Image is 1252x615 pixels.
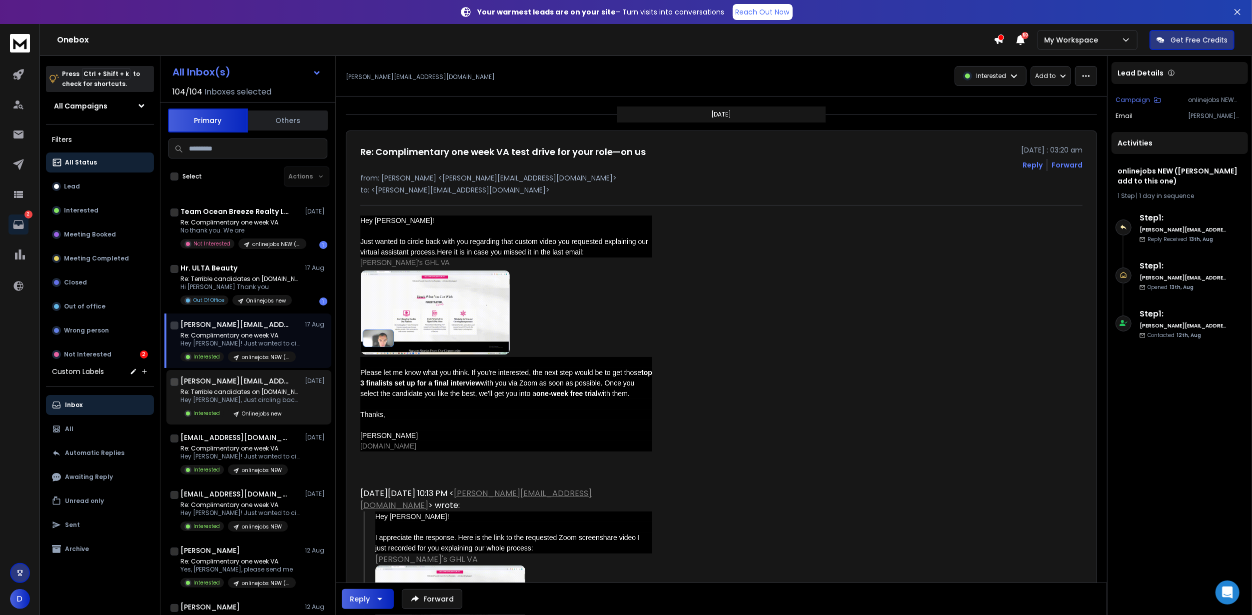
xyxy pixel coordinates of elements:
[64,254,129,262] p: Meeting Completed
[342,589,394,609] button: Reply
[305,433,327,441] p: [DATE]
[46,539,154,559] button: Archive
[46,419,154,439] button: All
[64,206,98,214] p: Interested
[437,248,584,256] span: Here it is in case you missed it in the last email:
[46,132,154,146] h3: Filters
[350,594,370,604] div: Reply
[65,401,82,409] p: Inbox
[375,553,652,565] a: [PERSON_NAME]'s GHL VA
[64,302,105,310] p: Out of office
[46,344,154,364] button: Not Interested2
[360,487,652,511] div: [DATE][DATE] 10:13 PM < > wrote:
[1148,283,1194,291] p: Opened
[168,108,248,132] button: Primary
[1023,160,1043,170] button: Reply
[360,216,434,224] span: Hey [PERSON_NAME]!
[46,296,154,316] button: Out of office
[733,4,793,20] a: Reach Out Now
[1118,68,1164,78] p: Lead Details
[46,395,154,415] button: Inbox
[1021,145,1083,155] p: [DATE] : 03:20 am
[478,7,616,17] strong: Your warmest leads are on your site
[305,377,327,385] p: [DATE]
[65,521,80,529] p: Sent
[360,442,416,450] a: [DOMAIN_NAME]
[180,489,290,499] h1: [EMAIL_ADDRESS][DOMAIN_NAME]
[1189,235,1213,243] span: 13th, Aug
[1118,191,1135,200] span: 1 Step
[1116,112,1133,120] p: Email
[360,257,652,268] a: [PERSON_NAME]'s GHL VA
[65,449,124,457] p: Automatic Replies
[248,109,328,131] button: Others
[360,173,1083,183] p: from: [PERSON_NAME] <[PERSON_NAME][EMAIL_ADDRESS][DOMAIN_NAME]>
[172,67,230,77] h1: All Inbox(s)
[180,339,300,347] p: Hey [PERSON_NAME]! Just wanted to circle back
[180,602,240,612] h1: [PERSON_NAME]
[346,73,495,81] p: [PERSON_NAME][EMAIL_ADDRESS][DOMAIN_NAME]
[242,466,282,474] p: onlinejobs NEW
[10,589,30,609] button: D
[360,368,654,387] strong: top 3 finalists set up for a final interview
[172,86,202,98] span: 104 / 104
[182,172,202,180] label: Select
[360,487,592,511] a: [PERSON_NAME][EMAIL_ADDRESS][DOMAIN_NAME]
[8,214,28,234] a: 2
[242,579,290,587] p: onlinejobs NEW ([PERSON_NAME] add to this one)
[1118,192,1242,200] div: |
[82,68,130,79] span: Ctrl + Shift + k
[64,350,111,358] p: Not Interested
[375,512,449,520] span: Hey [PERSON_NAME]!
[193,296,224,304] p: Out Of Office
[180,565,296,573] p: Yes, [PERSON_NAME], please send me
[180,226,300,234] p: No thank you. We are
[1022,32,1029,39] span: 50
[10,34,30,52] img: logo
[46,443,154,463] button: Automatic Replies
[204,86,271,98] h3: Inboxes selected
[193,466,220,473] p: Interested
[193,409,220,417] p: Interested
[64,278,87,286] p: Closed
[478,7,725,17] p: – Turn visits into conversations
[24,210,32,218] p: 2
[46,248,154,268] button: Meeting Completed
[305,546,327,554] p: 12 Aug
[46,467,154,487] button: Awaiting Reply
[1140,212,1227,224] h6: Step 1 :
[180,275,300,283] p: Re: Terrible candidates on [DOMAIN_NAME]
[180,557,296,565] p: Re: Complimentary one week VA
[1140,322,1227,329] h6: [PERSON_NAME][EMAIL_ADDRESS][DOMAIN_NAME]
[65,545,89,553] p: Archive
[305,490,327,498] p: [DATE]
[1140,260,1227,272] h6: Step 1 :
[180,206,290,216] h1: Team Ocean Breeze Realty LLC
[46,176,154,196] button: Lead
[1140,226,1227,233] h6: [PERSON_NAME][EMAIL_ADDRESS][DOMAIN_NAME]
[1140,274,1227,281] h6: [PERSON_NAME][EMAIL_ADDRESS][DOMAIN_NAME]
[1112,132,1248,154] div: Activities
[246,297,286,304] p: Onlinejobs new
[180,218,300,226] p: Re: Complimentary one week VA
[712,110,732,118] p: [DATE]
[164,62,329,82] button: All Inbox(s)
[140,350,148,358] div: 2
[193,353,220,360] p: Interested
[64,182,80,190] p: Lead
[1140,308,1227,320] h6: Step 1 :
[180,388,300,396] p: Re: Terrible candidates on [DOMAIN_NAME]
[193,522,220,530] p: Interested
[180,263,237,273] h1: Hr. ULTA Beauty
[46,152,154,172] button: All Status
[1052,160,1083,170] div: Forward
[65,425,73,433] p: All
[736,7,790,17] p: Reach Out Now
[180,545,240,555] h1: [PERSON_NAME]
[180,319,290,329] h1: [PERSON_NAME][EMAIL_ADDRESS][DOMAIN_NAME]
[375,533,642,552] span: I appreciate the response. Here is the link to the requested Zoom screenshare video I just record...
[360,145,646,159] h1: Re: Complimentary one week VA test drive for your role—on us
